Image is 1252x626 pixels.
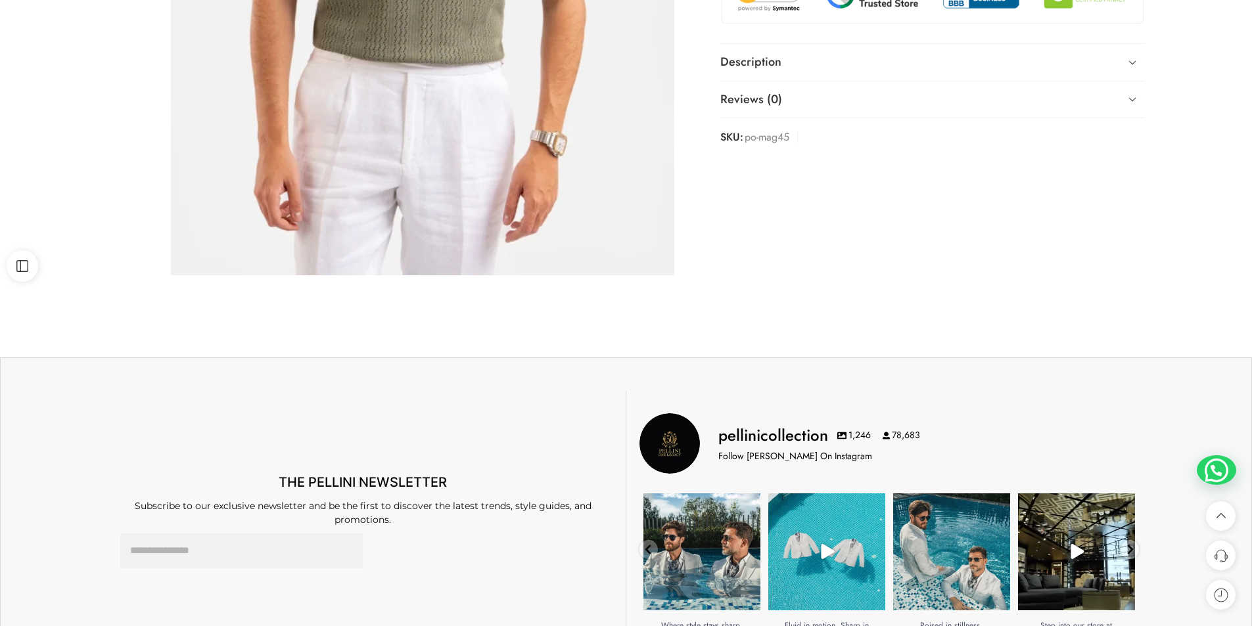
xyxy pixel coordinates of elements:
[120,533,363,568] input: Email Address *
[639,413,1139,474] a: Pellini Collection pellinicollection 1,246 78,683 Follow [PERSON_NAME] On Instagram
[745,128,789,147] span: po-mag45
[720,44,1146,81] a: Description
[720,128,743,147] strong: SKU:
[720,81,1146,118] a: Reviews (0)
[718,449,872,463] p: Follow [PERSON_NAME] On Instagram
[883,429,920,442] span: 78,683
[718,424,828,447] h3: pellinicollection
[837,429,871,442] span: 1,246
[279,474,447,490] span: THE PELLINI NEWSLETTER
[135,500,591,525] span: Subscribe to our exclusive newsletter and be the first to discover the latest trends, style guide...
